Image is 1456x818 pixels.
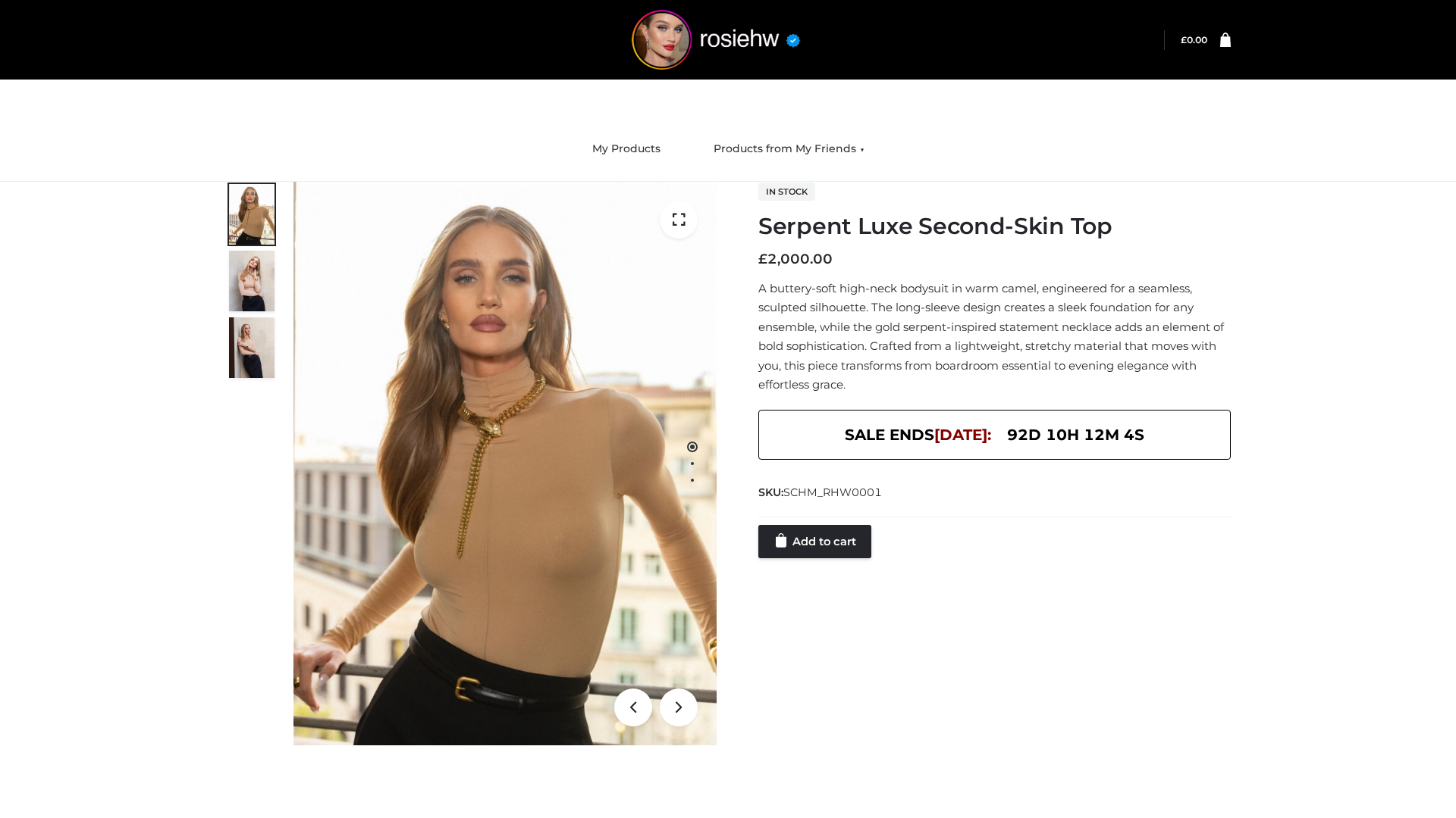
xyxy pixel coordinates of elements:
img: rosiehw [602,10,830,70]
img: Serpent Luxe Second-Skin Top [293,182,717,745]
img: Screenshot-2024-10-29-at-6.26.01%E2%80%AFPM.jpg [229,184,275,245]
img: Screenshot-2024-10-29-at-6.25.55%E2%80%AFPM.jpg [229,251,275,311]
img: Screenshot-2024-10-29-at-6.26.12%E2%80%AFPM.jpg [229,317,275,378]
span: £ [758,251,767,267]
h1: Serpent Luxe Second-Skin Top [758,213,1231,240]
a: My Products [581,133,672,166]
span: 92d 10h 12m 4s [1007,422,1144,448]
span: SKU: [758,483,883,501]
p: A buttery-soft high-neck bodysuit in warm camel, engineered for a seamless, sculpted silhouette. ... [758,279,1231,395]
a: Add to cart [758,525,871,558]
div: SALE ENDS [758,410,1231,460]
span: [DATE]: [934,426,991,444]
span: £ [1181,34,1187,45]
span: In stock [758,183,815,201]
bdi: 0.00 [1181,34,1207,45]
bdi: 2,000.00 [758,251,833,267]
a: Products from My Friends [702,133,876,166]
a: £0.00 [1181,34,1207,45]
span: SCHM_RHW0001 [783,485,882,499]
